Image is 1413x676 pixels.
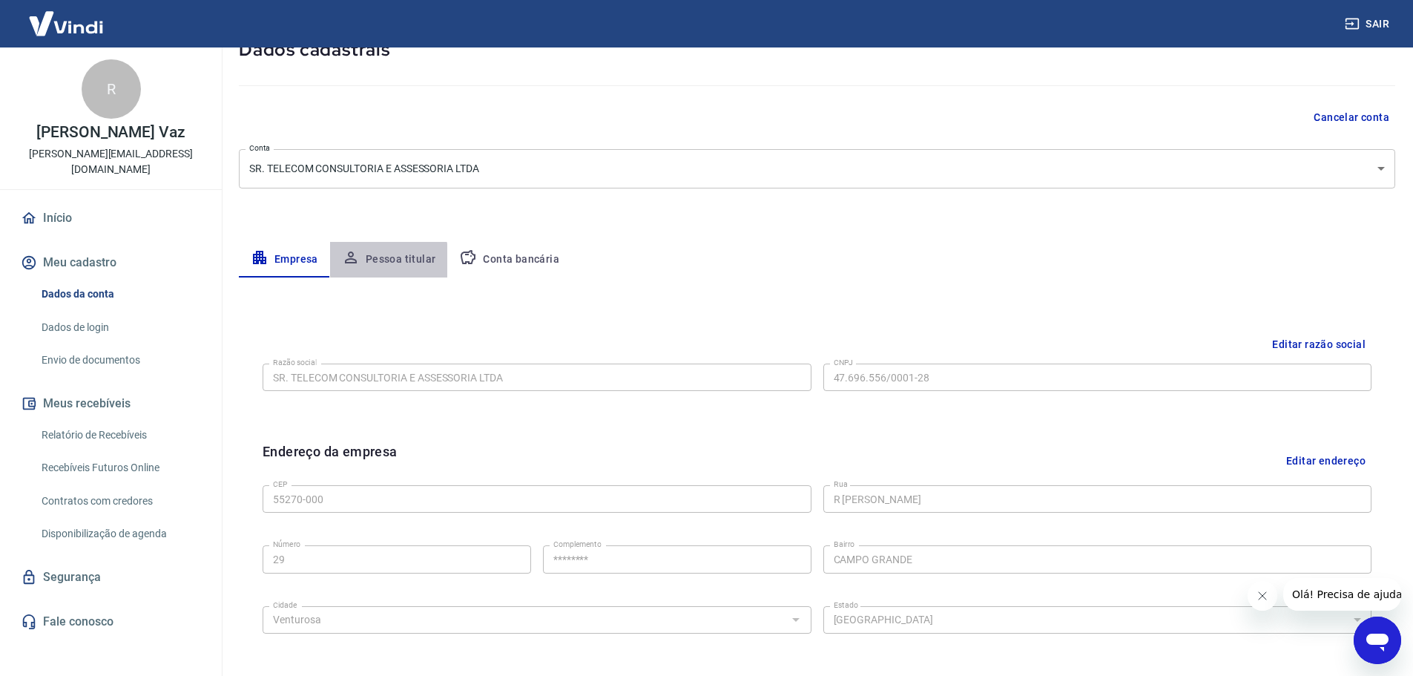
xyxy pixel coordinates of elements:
div: R [82,59,141,119]
a: Segurança [18,561,204,594]
button: Pessoa titular [330,242,448,278]
label: Estado [834,600,858,611]
h6: Endereço da empresa [263,442,398,479]
button: Conta bancária [447,242,571,278]
iframe: Fechar mensagem [1248,581,1277,611]
a: Disponibilização de agenda [36,519,204,549]
label: Razão social [273,357,317,368]
label: Rua [834,479,848,490]
a: Dados da conta [36,279,204,309]
button: Meu cadastro [18,246,204,279]
button: Editar endereço [1280,442,1371,479]
label: Bairro [834,539,854,550]
div: SR. TELECOM CONSULTORIA E ASSESSORIA LTDA [239,149,1395,188]
label: CNPJ [834,357,853,368]
iframe: Botão para abrir a janela de mensagens [1354,617,1401,664]
input: Digite aqui algumas palavras para buscar a cidade [267,611,783,629]
a: Contratos com credores [36,486,204,516]
iframe: Mensagem da empresa [1283,578,1401,611]
label: Conta [249,142,270,154]
label: Complemento [553,539,602,550]
button: Meus recebíveis [18,387,204,420]
h5: Dados cadastrais [239,38,1395,62]
label: Cidade [273,600,297,611]
label: Número [273,539,300,550]
a: Envio de documentos [36,345,204,375]
a: Fale conosco [18,606,204,638]
button: Empresa [239,242,330,278]
p: [PERSON_NAME][EMAIL_ADDRESS][DOMAIN_NAME] [12,146,210,177]
a: Dados de login [36,312,204,343]
a: Relatório de Recebíveis [36,420,204,450]
button: Sair [1342,10,1395,38]
a: Recebíveis Futuros Online [36,453,204,483]
span: Olá! Precisa de ajuda? [9,10,125,22]
p: [PERSON_NAME] Vaz [36,125,185,140]
button: Editar razão social [1266,331,1371,358]
label: CEP [273,479,287,490]
img: Vindi [18,1,114,46]
a: Início [18,202,204,234]
button: Cancelar conta [1308,104,1395,131]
